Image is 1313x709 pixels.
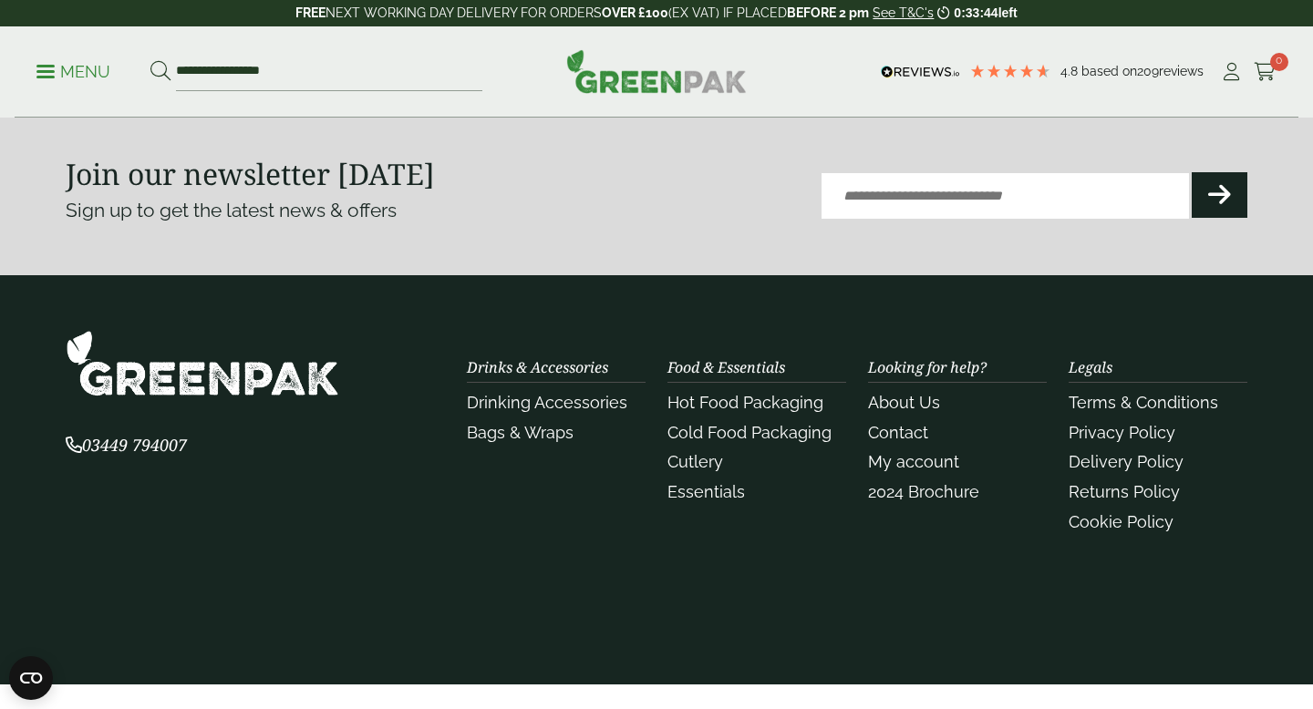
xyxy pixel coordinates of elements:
a: Terms & Conditions [1069,393,1218,412]
strong: Join our newsletter [DATE] [66,154,435,193]
p: Sign up to get the latest news & offers [66,196,597,225]
a: Delivery Policy [1069,452,1184,471]
img: REVIEWS.io [881,66,960,78]
i: Cart [1254,63,1277,81]
strong: FREE [295,5,326,20]
span: 0:33:44 [954,5,998,20]
a: Cold Food Packaging [667,423,832,442]
span: Based on [1081,64,1137,78]
a: Cookie Policy [1069,512,1173,531]
span: reviews [1159,64,1204,78]
button: Open CMP widget [9,656,53,700]
a: 0 [1254,58,1277,86]
strong: OVER £100 [602,5,668,20]
a: Drinking Accessories [467,393,627,412]
a: 2024 Brochure [868,482,979,501]
img: GreenPak Supplies [566,49,747,93]
a: Hot Food Packaging [667,393,823,412]
strong: BEFORE 2 pm [787,5,869,20]
a: 03449 794007 [66,437,187,455]
a: Cutlery [667,452,723,471]
a: Returns Policy [1069,482,1180,501]
p: Menu [36,61,110,83]
img: GreenPak Supplies [66,330,339,396]
a: Bags & Wraps [467,423,574,442]
a: Menu [36,61,110,79]
div: 4.78 Stars [969,63,1051,79]
span: 0 [1270,53,1288,71]
a: See T&C's [873,5,934,20]
i: My Account [1220,63,1243,81]
span: left [998,5,1018,20]
a: My account [868,452,959,471]
span: 4.8 [1060,64,1081,78]
a: Essentials [667,482,745,501]
a: Privacy Policy [1069,423,1175,442]
span: 03449 794007 [66,434,187,456]
span: 209 [1137,64,1159,78]
a: About Us [868,393,940,412]
a: Contact [868,423,928,442]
